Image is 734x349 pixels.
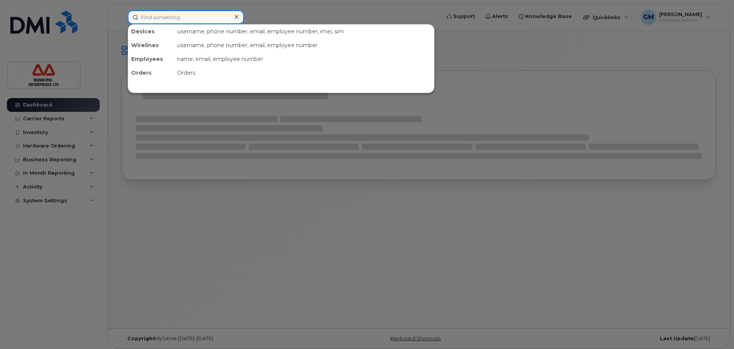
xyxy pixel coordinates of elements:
div: Orders [128,66,174,80]
div: username, phone number, email, employee number, imei, sim [174,25,434,38]
div: name, email, employee number [174,52,434,66]
div: Wirelines [128,38,174,52]
div: Employees [128,52,174,66]
div: Orders [174,66,434,80]
div: username, phone number, email, employee number [174,38,434,52]
div: Devices [128,25,174,38]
